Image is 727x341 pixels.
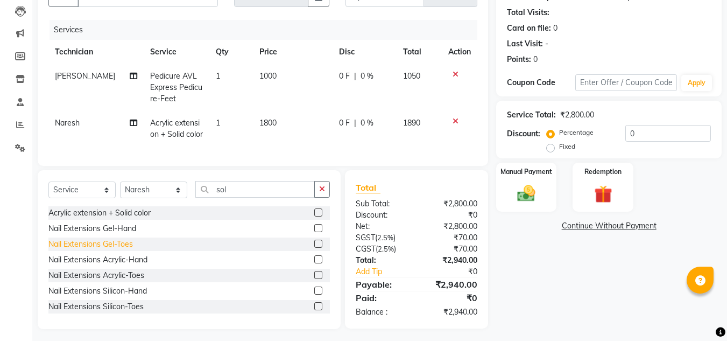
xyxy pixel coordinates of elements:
span: [PERSON_NAME] [55,71,115,81]
span: Total [356,182,380,193]
div: Net: [348,221,417,232]
div: ₹2,800.00 [417,198,485,210]
div: ₹70.00 [417,243,485,255]
div: Nail Extensions Acrylic-Toes [48,270,144,281]
div: 0 [553,23,557,34]
label: Manual Payment [500,167,552,177]
div: ( ) [348,232,417,243]
span: 0 F [339,71,350,82]
span: 2.5% [377,233,393,242]
div: Acrylic extension + Solid color [48,207,151,219]
span: 0 % [361,71,373,82]
div: ₹2,800.00 [417,221,485,232]
input: Enter Offer / Coupon Code [575,74,677,91]
span: Naresh [55,118,80,128]
span: Acrylic extension + Solid color [150,118,203,139]
span: 1 [216,118,220,128]
span: 2.5% [378,245,394,253]
div: Nail Extensions Gel-Hand [48,223,136,234]
div: Sub Total: [348,198,417,210]
span: SGST [356,233,375,242]
th: Technician [48,40,144,64]
button: Apply [681,75,712,91]
div: Last Visit: [507,38,543,50]
div: Coupon Code [507,77,575,88]
div: Nail Extensions Acrylic-Hand [48,254,147,266]
input: Search or Scan [195,181,315,198]
a: Continue Without Payment [498,220,719,232]
div: ₹2,800.00 [560,109,594,121]
span: 1800 [259,118,277,128]
div: Total: [348,255,417,266]
div: Nail Extensions Silicon-Toes [48,301,144,312]
div: ₹2,940.00 [417,307,485,318]
div: Card on file: [507,23,551,34]
div: 0 [533,54,538,65]
a: Add Tip [348,266,428,277]
div: ₹2,940.00 [417,255,485,266]
img: _cash.svg [512,183,541,204]
div: ₹2,940.00 [417,278,485,291]
div: ₹0 [417,291,485,304]
div: Discount: [348,210,417,221]
span: 1000 [259,71,277,81]
th: Action [442,40,477,64]
div: Payable: [348,278,417,291]
th: Service [144,40,209,64]
span: CGST [356,244,376,254]
div: - [545,38,548,50]
div: Paid: [348,291,417,304]
label: Redemption [584,167,622,177]
div: Service Total: [507,109,556,121]
th: Price [253,40,333,64]
div: Nail Extensions Silicon-Hand [48,286,147,297]
div: Nail Extensions Gel-Toes [48,239,133,250]
div: ( ) [348,243,417,255]
span: Pedicure AVL Express Pedicure-Feet [150,71,202,103]
div: ₹0 [417,210,485,221]
span: | [354,71,356,82]
th: Total [397,40,442,64]
div: ₹0 [428,266,486,277]
span: 1 [216,71,220,81]
div: Balance : [348,307,417,318]
div: ₹70.00 [417,232,485,243]
th: Qty [209,40,253,64]
label: Fixed [559,142,575,151]
img: _gift.svg [589,183,618,205]
span: 0 % [361,117,373,129]
div: Total Visits: [507,7,549,18]
span: 1050 [403,71,420,81]
span: 0 F [339,117,350,129]
span: 1890 [403,118,420,128]
label: Percentage [559,128,594,137]
div: Discount: [507,128,540,140]
span: | [354,117,356,129]
div: Points: [507,54,531,65]
div: Services [50,20,485,40]
th: Disc [333,40,397,64]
